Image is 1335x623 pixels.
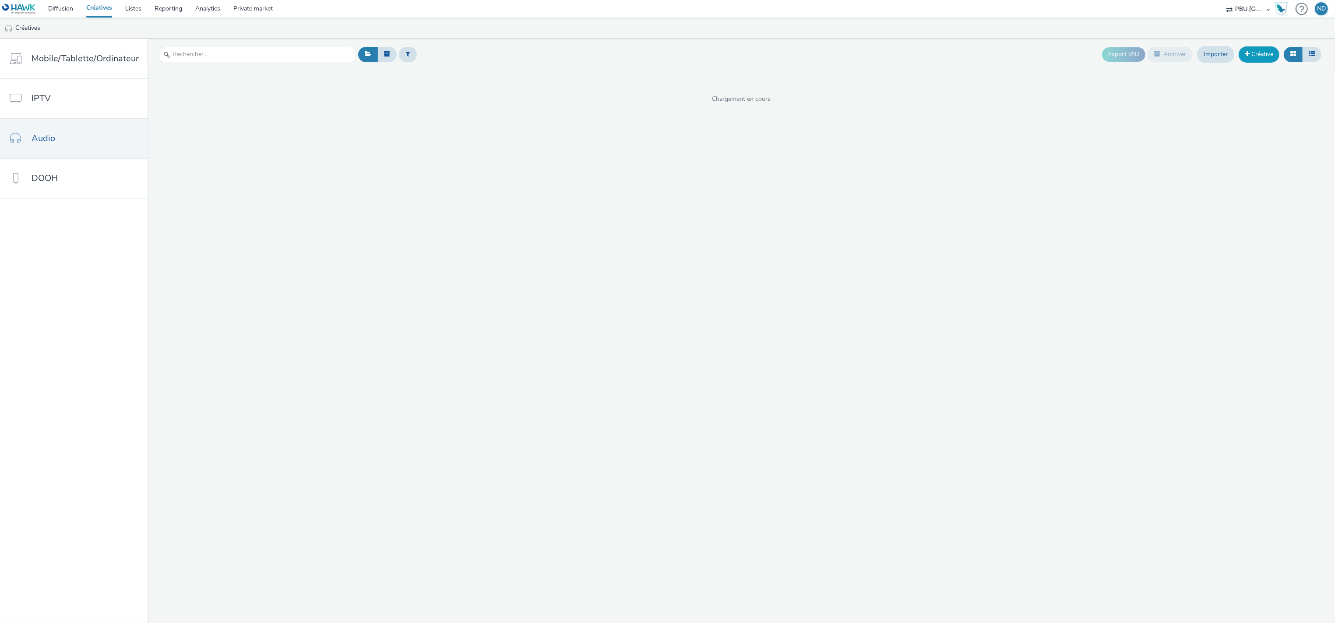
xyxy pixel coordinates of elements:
img: Hawk Academy [1275,2,1288,16]
span: IPTV [32,92,51,105]
a: Importer [1197,46,1234,63]
button: Liste [1302,47,1321,62]
span: DOOH [32,172,58,184]
button: Grille [1284,47,1303,62]
span: Audio [32,132,55,145]
div: ND [1317,2,1326,15]
a: Hawk Academy [1275,2,1291,16]
button: Archiver [1148,47,1193,62]
span: Mobile/Tablette/Ordinateur [32,52,139,65]
button: Export d'ID [1102,47,1145,61]
img: audio [4,24,13,33]
input: Rechercher... [159,47,356,62]
a: Créative [1239,46,1279,62]
img: undefined Logo [2,4,36,14]
span: Chargement en cours [148,95,1335,103]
